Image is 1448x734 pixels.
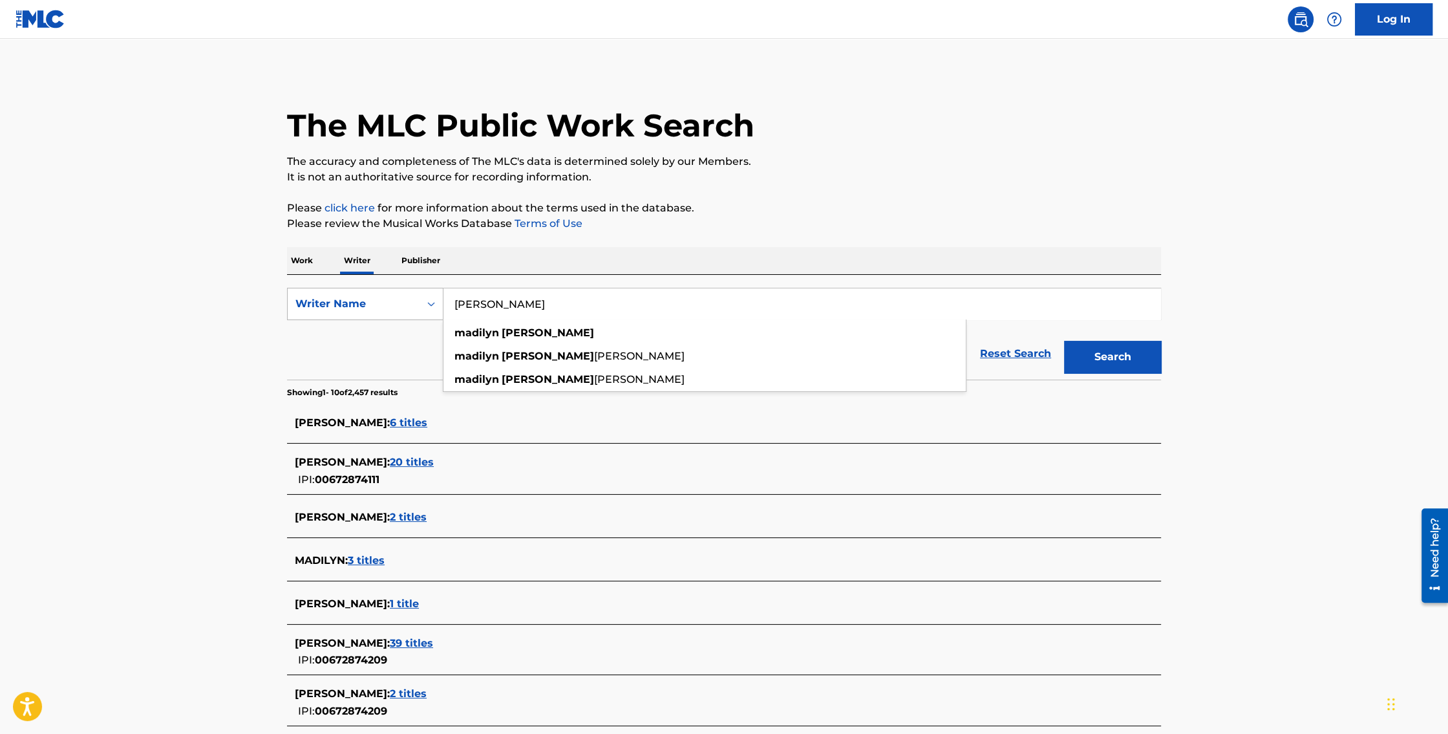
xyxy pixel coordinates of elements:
span: 2 titles [390,687,427,700]
span: MADILYN : [295,554,348,567]
span: 2 titles [390,511,427,523]
a: click here [325,202,375,214]
span: [PERSON_NAME] : [295,511,390,523]
span: [PERSON_NAME] : [295,456,390,468]
p: Please review the Musical Works Database [287,216,1161,232]
span: [PERSON_NAME] : [295,598,390,610]
span: IPI: [298,654,315,666]
p: Showing 1 - 10 of 2,457 results [287,387,398,398]
p: Please for more information about the terms used in the database. [287,200,1161,216]
span: 00672874111 [315,473,379,486]
span: 39 titles [390,637,433,649]
div: 拖动 [1387,685,1395,724]
a: Terms of Use [512,217,582,230]
img: search [1293,12,1308,27]
div: Help [1321,6,1347,32]
p: Writer [340,247,374,274]
span: 6 titles [390,416,427,429]
img: MLC Logo [16,10,65,28]
strong: [PERSON_NAME] [502,327,594,339]
span: 3 titles [348,554,385,567]
span: 20 titles [390,456,434,468]
span: 00672874209 [315,705,387,717]
strong: [PERSON_NAME] [502,373,594,385]
span: [PERSON_NAME] : [295,416,390,429]
form: Search Form [287,288,1161,380]
p: The accuracy and completeness of The MLC's data is determined solely by our Members. [287,154,1161,169]
p: Work [287,247,317,274]
span: 00672874209 [315,654,387,666]
span: [PERSON_NAME] [594,373,685,385]
a: Reset Search [974,340,1058,368]
strong: madilyn [454,373,499,385]
div: 聊天小组件 [1383,672,1448,734]
div: Writer Name [295,296,412,312]
span: [PERSON_NAME] : [295,687,390,700]
span: IPI: [298,705,315,717]
strong: madilyn [454,350,499,362]
p: Publisher [398,247,444,274]
img: help [1326,12,1342,27]
p: It is not an authoritative source for recording information. [287,169,1161,185]
span: [PERSON_NAME] : [295,637,390,649]
span: [PERSON_NAME] [594,350,685,362]
span: 1 title [390,598,419,610]
a: Log In [1355,3,1432,36]
iframe: Resource Center [1412,504,1448,608]
button: Search [1064,341,1161,373]
h1: The MLC Public Work Search [287,106,754,145]
strong: [PERSON_NAME] [502,350,594,362]
strong: madilyn [454,327,499,339]
iframe: Chat Widget [1383,672,1448,734]
span: IPI: [298,473,315,486]
a: Public Search [1288,6,1314,32]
